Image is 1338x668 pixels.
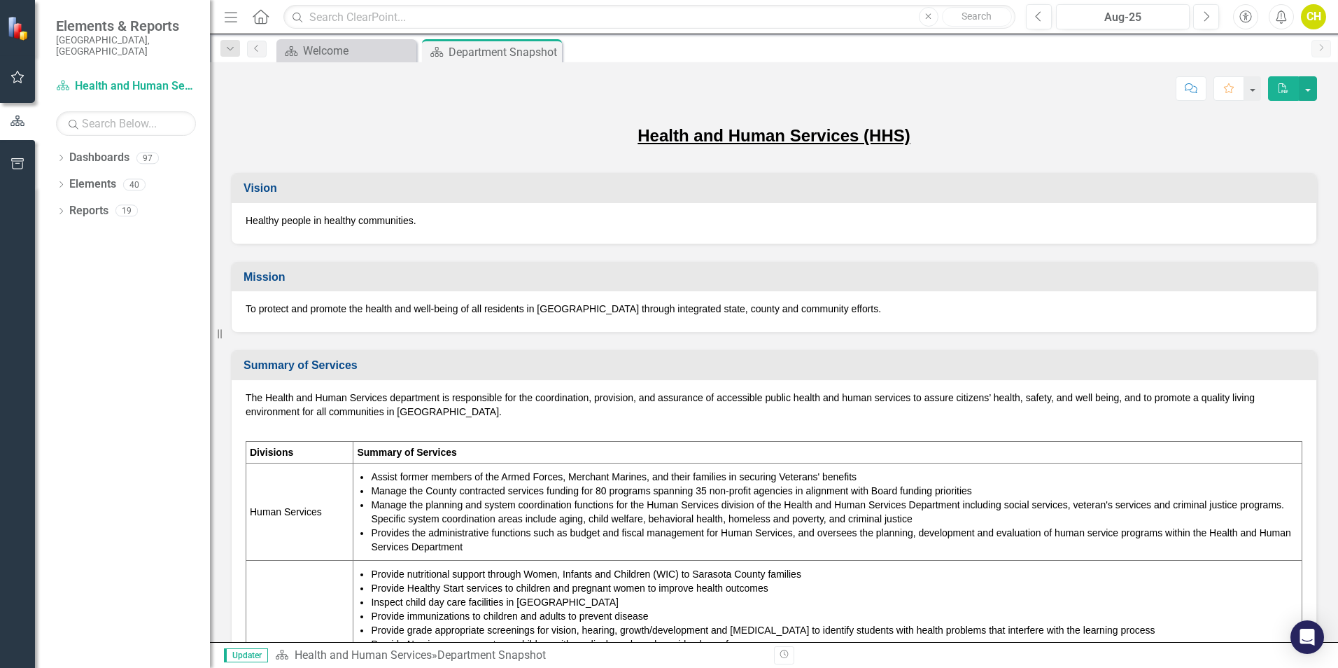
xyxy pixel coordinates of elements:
[246,214,1302,228] p: Healthy people in healthy communities.
[303,42,413,60] div: Welcome
[638,126,910,145] u: Health and Human Services (HHS)
[437,648,546,662] div: Department Snapshot
[357,445,1298,459] p: Summary of Services
[449,43,558,61] div: Department Snapshot
[371,595,1298,609] li: Inspect child day care facilities in [GEOGRAPHIC_DATA]
[1061,9,1185,26] div: Aug-25
[275,648,763,664] div: »
[246,303,881,314] span: To protect and promote the health and well-being of all residents in [GEOGRAPHIC_DATA] through in...
[224,648,268,662] span: Updater
[283,5,1015,29] input: Search ClearPoint...
[371,470,1298,484] li: Assist former members of the Armed Forces, Merchant Marines, and their families in securing Veter...
[6,15,33,41] img: ClearPoint Strategy
[371,484,1298,498] li: Manage the County contracted services funding for 80 programs spanning 35 non-profit agencies in ...
[115,205,138,217] div: 19
[69,176,116,193] a: Elements
[136,152,159,164] div: 97
[246,391,1302,422] p: The Health and Human Services department is responsible for the coordination, provision, and assu...
[56,78,196,95] a: Health and Human Services
[244,182,1309,195] h3: Vision
[250,445,349,459] p: Divisions
[246,463,353,560] td: Human Services
[123,179,146,190] div: 40
[962,11,992,22] span: Search
[371,498,1298,526] li: Manage the planning and system coordination functions for the Human Services division of the Heal...
[69,150,129,166] a: Dashboards
[244,359,1309,372] h3: Summary of Services
[371,526,1298,554] li: Provides the administrative functions such as budget and fiscal management for Human Services, an...
[56,34,196,57] small: [GEOGRAPHIC_DATA], [GEOGRAPHIC_DATA]
[1301,4,1326,29] button: CH
[295,648,432,662] a: Health and Human Services
[371,609,1298,623] li: Provide immunizations to children and adults to prevent disease
[280,42,413,60] a: Welcome
[69,203,108,219] a: Reports
[371,581,1298,595] li: Provide Healthy Start services to children and pregnant women to improve health outcomes
[56,18,196,34] span: Elements & Reports
[1056,4,1190,29] button: Aug-25
[942,7,1012,27] button: Search
[56,111,196,136] input: Search Below...
[371,567,1298,581] li: Provide nutritional support through Women, Infants and Children (WIC) to Sarasota County families
[371,623,1298,637] li: Provide grade appropriate screenings for vision, hearing, growth/development and [MEDICAL_DATA] t...
[371,637,1298,651] li: Provide Nursing assessments on children with medical needs and provide plans of care.
[244,271,1309,284] h3: Mission
[1290,620,1324,654] div: Open Intercom Messenger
